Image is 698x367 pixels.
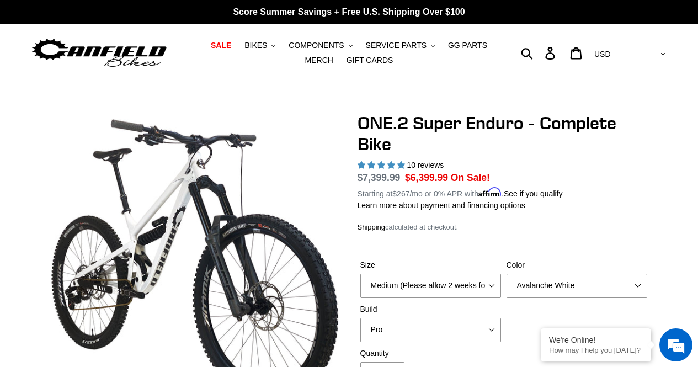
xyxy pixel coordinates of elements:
button: BIKES [239,38,281,53]
span: 5.00 stars [358,161,407,169]
s: $7,399.99 [358,172,401,183]
a: Shipping [358,223,386,232]
span: Affirm [478,188,502,197]
p: Starting at /mo or 0% APR with . [358,185,563,200]
button: COMPONENTS [283,38,358,53]
label: Color [507,259,647,271]
a: MERCH [300,53,339,68]
span: On Sale! [451,171,490,185]
div: We're Online! [549,336,643,344]
label: Build [360,304,501,315]
span: $267 [392,189,409,198]
a: GG PARTS [443,38,493,53]
button: SERVICE PARTS [360,38,440,53]
label: Size [360,259,501,271]
h1: ONE.2 Super Enduro - Complete Bike [358,113,650,155]
span: SALE [211,41,231,50]
span: MERCH [305,56,333,65]
img: Canfield Bikes [30,36,168,71]
span: GIFT CARDS [347,56,393,65]
label: Quantity [360,348,501,359]
div: calculated at checkout. [358,222,650,233]
a: GIFT CARDS [341,53,399,68]
p: How may I help you today? [549,346,643,354]
a: Learn more about payment and financing options [358,201,525,210]
span: 10 reviews [407,161,444,169]
a: SALE [205,38,237,53]
span: SERVICE PARTS [366,41,427,50]
span: BIKES [244,41,267,50]
a: See if you qualify - Learn more about Affirm Financing (opens in modal) [504,189,563,198]
span: GG PARTS [448,41,487,50]
span: COMPONENTS [289,41,344,50]
span: $6,399.99 [405,172,448,183]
